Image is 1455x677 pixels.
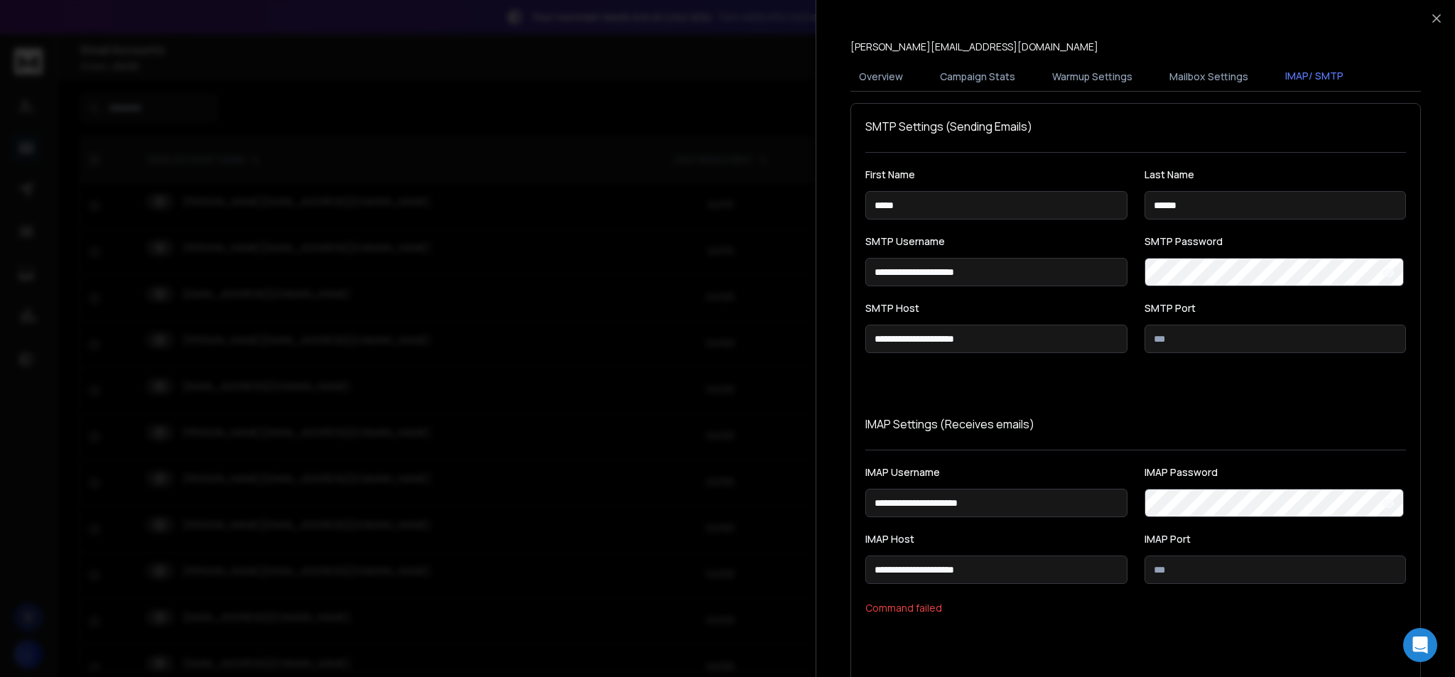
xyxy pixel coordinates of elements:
button: Warmup Settings [1044,61,1141,92]
label: First Name [865,170,1127,180]
label: SMTP Password [1145,237,1407,247]
label: Last Name [1145,170,1407,180]
button: Overview [850,61,912,92]
label: SMTP Host [865,303,1127,313]
h1: SMTP Settings (Sending Emails) [865,118,1406,135]
div: Open Intercom Messenger [1403,628,1437,662]
label: IMAP Port [1145,534,1407,544]
label: SMTP Port [1145,303,1407,313]
button: Campaign Stats [931,61,1024,92]
p: IMAP Settings (Receives emails) [865,416,1406,433]
button: IMAP/ SMTP [1277,60,1352,93]
label: IMAP Host [865,534,1127,544]
p: [PERSON_NAME][EMAIL_ADDRESS][DOMAIN_NAME] [850,40,1098,54]
span: Command failed [865,601,1406,615]
label: IMAP Password [1145,467,1407,477]
label: SMTP Username [865,237,1127,247]
button: Mailbox Settings [1161,61,1257,92]
label: IMAP Username [865,467,1127,477]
